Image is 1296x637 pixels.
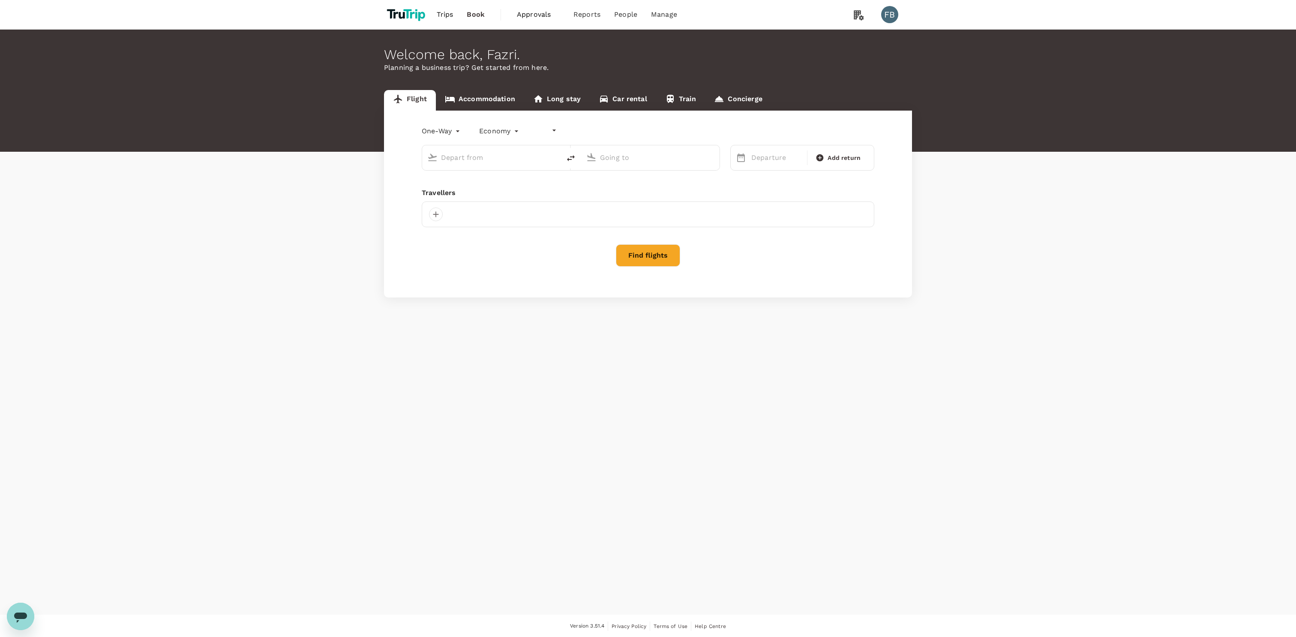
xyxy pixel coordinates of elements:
a: Flight [384,90,436,111]
div: Travellers [422,188,874,198]
a: Help Centre [695,622,726,631]
input: Depart from [441,151,543,164]
span: Book [467,9,485,20]
a: Train [656,90,705,111]
span: Reports [573,9,600,20]
button: Open [555,156,556,158]
div: Economy [479,124,521,138]
a: Privacy Policy [612,622,646,631]
span: Help Centre [695,623,726,629]
p: Planning a business trip? Get started from here. [384,63,912,73]
p: Departure [751,153,802,163]
div: Welcome back , Fazri . [384,47,912,63]
span: Manage [651,9,677,20]
input: Going to [600,151,702,164]
img: TruTrip logo [384,5,430,24]
button: delete [561,148,581,168]
a: Car rental [590,90,656,111]
iframe: Button to launch messaging window [7,603,34,630]
a: Accommodation [436,90,524,111]
span: Privacy Policy [612,623,646,629]
div: One-Way [422,124,462,138]
span: People [614,9,637,20]
span: Approvals [517,9,560,20]
span: Add return [828,153,861,162]
a: Concierge [705,90,771,111]
a: Long stay [524,90,590,111]
div: FB [881,6,898,23]
span: Trips [437,9,453,20]
button: Find flights [616,244,680,267]
a: Terms of Use [654,622,687,631]
span: Version 3.51.4 [570,622,604,631]
span: Terms of Use [654,623,687,629]
button: Open [714,156,715,158]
